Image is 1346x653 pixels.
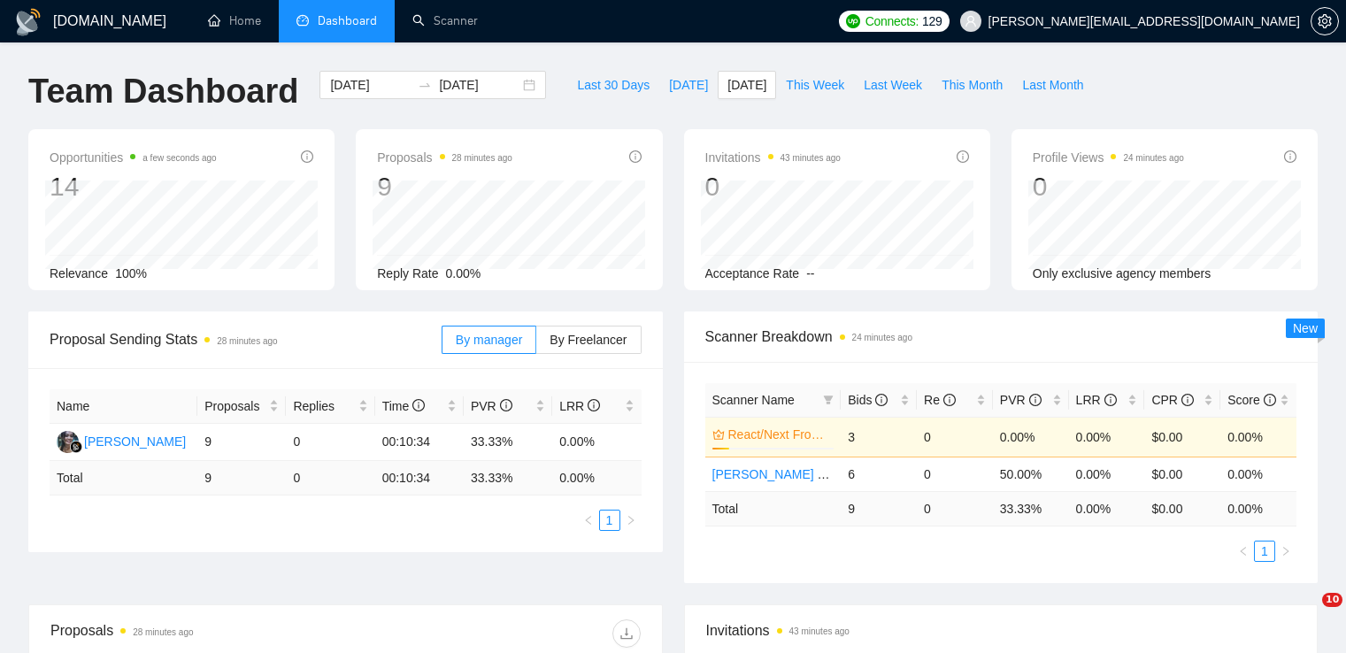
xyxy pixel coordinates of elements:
[84,432,186,451] div: [PERSON_NAME]
[993,417,1069,457] td: 0.00%
[1022,75,1083,95] span: Last Month
[1144,417,1220,457] td: $0.00
[133,627,193,637] time: 28 minutes ago
[659,71,718,99] button: [DATE]
[613,626,640,641] span: download
[620,510,642,531] button: right
[786,75,844,95] span: This Week
[382,399,425,413] span: Time
[1220,457,1296,491] td: 0.00%
[1069,417,1145,457] td: 0.00%
[776,71,854,99] button: This Week
[917,491,993,526] td: 0
[1033,170,1184,204] div: 0
[669,75,708,95] span: [DATE]
[70,441,82,453] img: gigradar-bm.png
[865,12,919,31] span: Connects:
[418,78,432,92] span: swap-right
[841,491,917,526] td: 9
[1069,491,1145,526] td: 0.00 %
[286,461,374,496] td: 0
[1311,7,1339,35] button: setting
[1104,394,1117,406] span: info-circle
[789,626,850,636] time: 43 minutes ago
[50,619,345,648] div: Proposals
[142,153,216,163] time: a few seconds ago
[464,424,552,461] td: 33.33%
[728,425,831,444] a: React/Next Frontend Dev
[1238,546,1249,557] span: left
[1029,394,1042,406] span: info-circle
[286,389,374,424] th: Replies
[552,461,641,496] td: 0.00 %
[875,394,888,406] span: info-circle
[1076,393,1117,407] span: LRR
[50,266,108,280] span: Relevance
[942,75,1003,95] span: This Month
[943,394,956,406] span: info-circle
[578,510,599,531] li: Previous Page
[1144,457,1220,491] td: $0.00
[464,461,552,496] td: 33.33 %
[412,13,478,28] a: searchScanner
[705,491,842,526] td: Total
[1281,546,1291,557] span: right
[377,170,512,204] div: 9
[848,393,888,407] span: Bids
[1311,14,1338,28] span: setting
[1275,541,1296,562] li: Next Page
[412,399,425,411] span: info-circle
[500,399,512,411] span: info-circle
[1322,593,1342,607] span: 10
[806,266,814,280] span: --
[1233,541,1254,562] li: Previous Page
[446,266,481,280] span: 0.00%
[626,515,636,526] span: right
[296,14,309,27] span: dashboard
[57,434,186,448] a: RS[PERSON_NAME]
[588,399,600,411] span: info-circle
[1033,147,1184,168] span: Profile Views
[456,333,522,347] span: By manager
[115,266,147,280] span: 100%
[957,150,969,163] span: info-circle
[993,457,1069,491] td: 50.00%
[1233,541,1254,562] button: left
[706,619,1296,641] span: Invitations
[1033,266,1211,280] span: Only exclusive agency members
[559,399,600,413] span: LRR
[1151,393,1193,407] span: CPR
[993,491,1069,526] td: 33.33 %
[1227,393,1275,407] span: Score
[377,147,512,168] span: Proposals
[846,14,860,28] img: upwork-logo.png
[864,75,922,95] span: Last Week
[50,461,197,496] td: Total
[620,510,642,531] li: Next Page
[1311,14,1339,28] a: setting
[965,15,977,27] span: user
[301,150,313,163] span: info-circle
[823,395,834,405] span: filter
[50,389,197,424] th: Name
[50,170,217,204] div: 14
[552,424,641,461] td: 0.00%
[197,389,286,424] th: Proposals
[577,75,650,95] span: Last 30 Days
[208,13,261,28] a: homeHome
[917,417,993,457] td: 0
[28,71,298,112] h1: Team Dashboard
[377,266,438,280] span: Reply Rate
[567,71,659,99] button: Last 30 Days
[452,153,512,163] time: 28 minutes ago
[1000,393,1042,407] span: PVR
[418,78,432,92] span: to
[705,266,800,280] span: Acceptance Rate
[629,150,642,163] span: info-circle
[612,619,641,648] button: download
[727,75,766,95] span: [DATE]
[578,510,599,531] button: left
[217,336,277,346] time: 28 minutes ago
[439,75,519,95] input: End date
[1254,541,1275,562] li: 1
